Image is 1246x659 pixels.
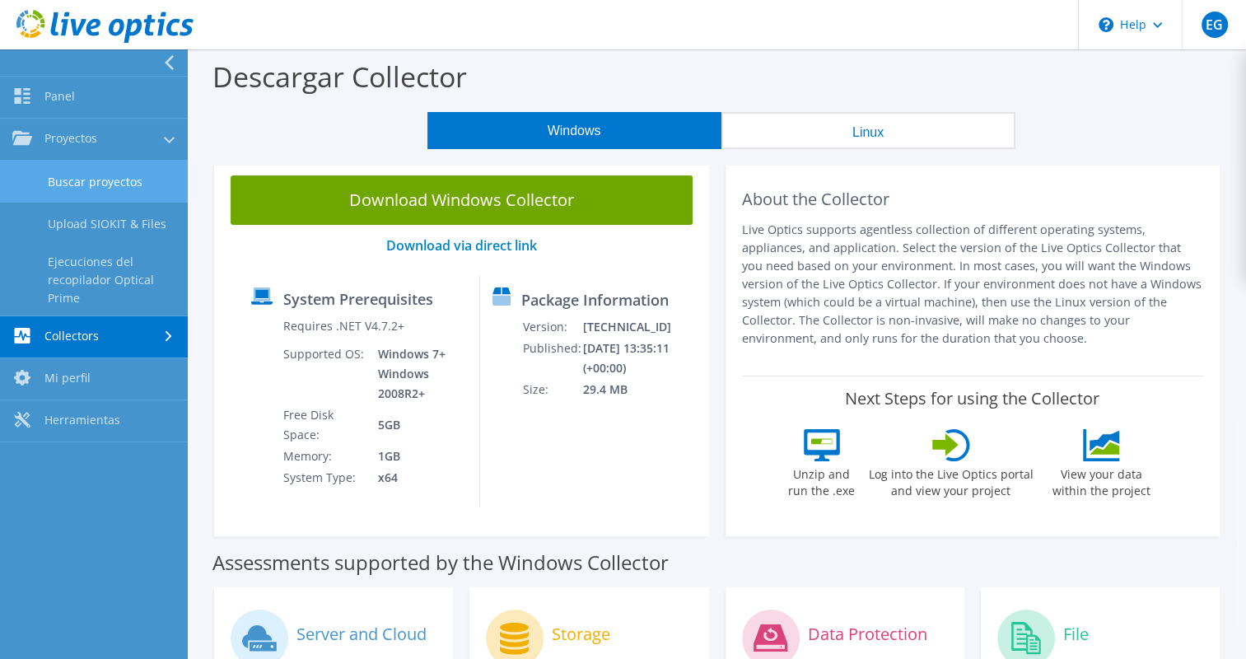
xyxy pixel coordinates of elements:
[212,554,669,571] label: Assessments supported by the Windows Collector
[366,446,466,467] td: 1GB
[366,467,466,488] td: x64
[1063,626,1089,643] label: File
[386,236,537,255] a: Download via direct link
[521,292,669,308] label: Package Information
[231,175,693,225] a: Download Windows Collector
[522,338,582,379] td: Published:
[283,318,404,334] label: Requires .NET V4.7.2+
[282,446,366,467] td: Memory:
[742,221,1204,348] p: Live Optics supports agentless collection of different operating systems, appliances, and applica...
[366,404,466,446] td: 5GB
[282,404,366,446] td: Free Disk Space:
[1202,12,1228,38] span: EG
[282,467,366,488] td: System Type:
[1099,17,1113,32] svg: \n
[784,461,860,499] label: Unzip and run the .exe
[366,344,466,404] td: Windows 7+ Windows 2008R2+
[808,626,927,643] label: Data Protection
[845,389,1099,409] label: Next Steps for using the Collector
[721,112,1015,149] button: Linux
[582,379,702,400] td: 29.4 MB
[552,626,610,643] label: Storage
[283,291,433,307] label: System Prerequisites
[868,461,1034,499] label: Log into the Live Optics portal and view your project
[582,338,702,379] td: [DATE] 13:35:11 (+00:00)
[296,626,427,643] label: Server and Cloud
[282,344,366,404] td: Supported OS:
[212,58,467,96] label: Descargar Collector
[582,316,702,338] td: [TECHNICAL_ID]
[1043,461,1161,499] label: View your data within the project
[522,379,582,400] td: Size:
[742,189,1204,209] h2: About the Collector
[427,112,721,149] button: Windows
[522,316,582,338] td: Version:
